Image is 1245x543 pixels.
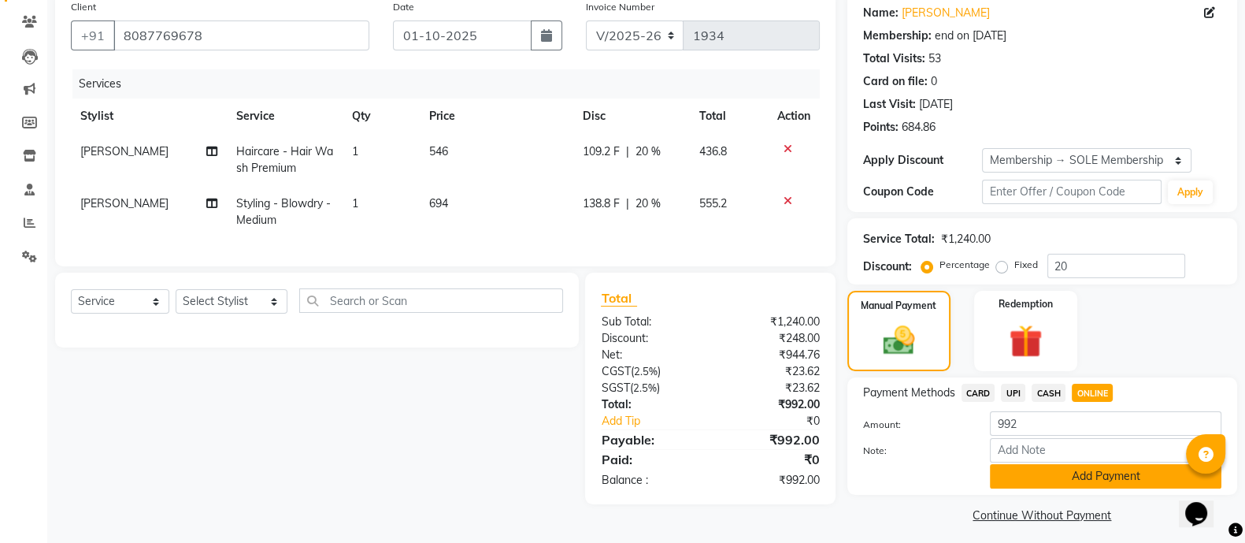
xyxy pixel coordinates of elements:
[902,119,936,136] div: 684.86
[863,184,983,200] div: Coupon Code
[935,28,1006,44] div: end on [DATE]
[1001,384,1025,402] span: UPI
[80,144,169,158] span: [PERSON_NAME]
[863,50,925,67] div: Total Visits:
[861,299,936,313] label: Manual Payment
[236,196,331,227] span: Styling - Blowdry - Medium
[962,384,995,402] span: CARD
[632,381,656,394] span: 2.5%
[583,195,620,212] span: 138.8 F
[710,347,832,363] div: ₹944.76
[863,258,912,275] div: Discount:
[227,99,343,134] th: Service
[710,396,832,413] div: ₹992.00
[352,144,358,158] span: 1
[710,314,832,330] div: ₹1,240.00
[982,180,1162,204] input: Enter Offer / Coupon Code
[429,196,448,210] span: 694
[710,330,832,347] div: ₹248.00
[1014,258,1038,272] label: Fixed
[589,347,710,363] div: Net:
[72,69,832,99] div: Services
[690,99,768,134] th: Total
[583,143,620,160] span: 109.2 F
[236,144,333,175] span: Haircare - Hair Wash Premium
[710,363,832,380] div: ₹23.62
[633,365,657,377] span: 2.5%
[71,99,227,134] th: Stylist
[710,380,832,396] div: ₹23.62
[80,196,169,210] span: [PERSON_NAME]
[626,143,629,160] span: |
[343,99,420,134] th: Qty
[699,196,727,210] span: 555.2
[113,20,369,50] input: Search by Name/Mobile/Email/Code
[990,464,1221,489] button: Add Payment
[352,196,358,210] span: 1
[429,144,448,158] span: 546
[863,96,916,113] div: Last Visit:
[589,380,710,396] div: ( )
[863,152,983,169] div: Apply Discount
[928,50,941,67] div: 53
[902,5,990,21] a: [PERSON_NAME]
[863,28,932,44] div: Membership:
[863,119,899,136] div: Points:
[939,258,990,272] label: Percentage
[990,438,1221,463] input: Add Note
[589,396,710,413] div: Total:
[941,231,991,247] div: ₹1,240.00
[768,99,820,134] th: Action
[601,290,637,307] span: Total
[589,314,710,330] div: Sub Total:
[573,99,690,134] th: Disc
[299,288,563,313] input: Search or Scan
[589,363,710,380] div: ( )
[919,96,953,113] div: [DATE]
[863,73,928,90] div: Card on file:
[1168,180,1213,204] button: Apply
[420,99,573,134] th: Price
[601,381,629,395] span: SGST
[863,5,899,21] div: Name:
[710,472,832,489] div: ₹992.00
[589,450,710,469] div: Paid:
[710,430,832,449] div: ₹992.00
[863,231,935,247] div: Service Total:
[1179,480,1229,527] iframe: chat widget
[999,321,1052,362] img: _gift.svg
[731,413,832,430] div: ₹0
[699,144,727,158] span: 436.8
[873,322,924,359] img: _cash.svg
[851,444,979,458] label: Note:
[710,450,832,469] div: ₹0
[589,430,710,449] div: Payable:
[990,411,1221,436] input: Amount
[635,195,661,212] span: 20 %
[635,143,661,160] span: 20 %
[589,330,710,347] div: Discount:
[1032,384,1065,402] span: CASH
[601,364,630,378] span: CGST
[999,297,1053,311] label: Redemption
[863,385,955,401] span: Payment Methods
[626,195,629,212] span: |
[851,418,979,432] label: Amount:
[931,73,937,90] div: 0
[850,508,1234,524] a: Continue Without Payment
[71,20,115,50] button: +91
[589,413,730,430] a: Add Tip
[589,472,710,489] div: Balance :
[1072,384,1113,402] span: ONLINE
